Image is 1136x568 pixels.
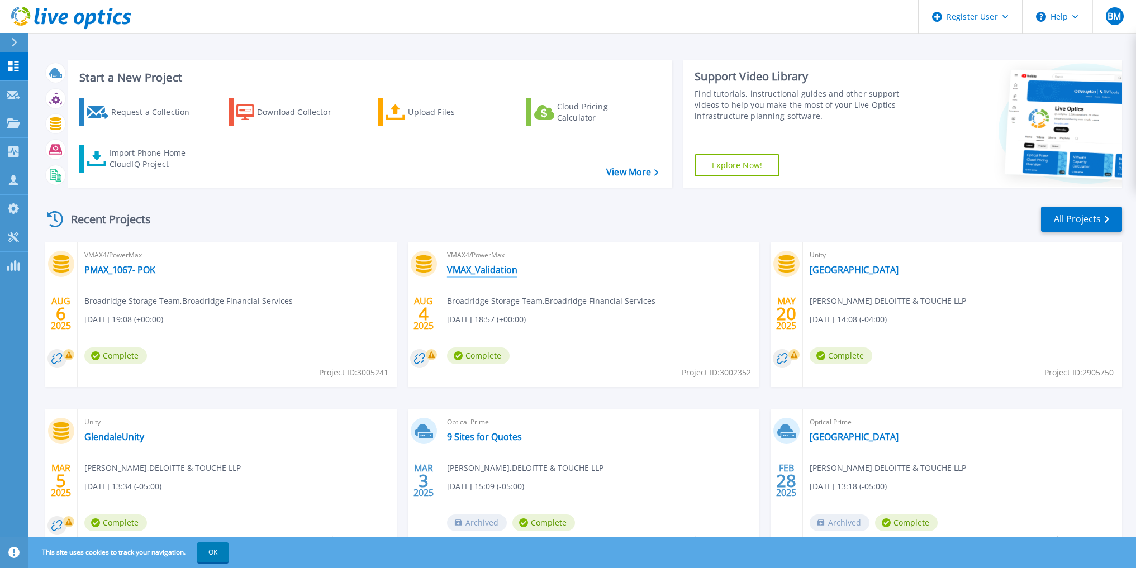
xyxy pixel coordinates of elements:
span: [DATE] 13:34 (-05:00) [84,480,161,493]
span: VMAX4/PowerMax [84,249,390,261]
div: Recent Projects [43,206,166,233]
a: Download Collector [229,98,353,126]
span: BM [1108,12,1121,21]
span: 20 [776,309,796,318]
div: MAR 2025 [50,460,72,501]
button: OK [197,542,229,562]
span: Project ID: 2905750 [1044,366,1114,379]
span: Project ID: 2798996 [1044,533,1114,546]
span: Complete [875,514,938,531]
span: Project ID: 2802177 [682,533,751,546]
div: Support Video Library [695,69,919,84]
span: Complete [810,347,872,364]
a: Upload Files [378,98,502,126]
span: Complete [447,347,510,364]
div: Import Phone Home CloudIQ Project [110,147,197,170]
h3: Start a New Project [79,71,658,84]
span: [DATE] 13:18 (-05:00) [810,480,887,493]
a: Explore Now! [695,154,779,176]
span: [PERSON_NAME] , DELOITTE & TOUCHE LLP [84,462,241,474]
span: Broadridge Storage Team , Broadridge Financial Services [84,295,293,307]
span: 5 [56,476,66,485]
span: Archived [810,514,869,531]
a: VMAX_Validation [447,264,517,275]
span: 28 [776,476,796,485]
div: Request a Collection [111,101,201,123]
div: FEB 2025 [776,460,797,501]
a: [GEOGRAPHIC_DATA] [810,264,899,275]
div: Cloud Pricing Calculator [557,101,647,123]
span: Unity [84,416,390,428]
span: Project ID: 3005241 [319,366,388,379]
span: 6 [56,309,66,318]
span: [PERSON_NAME] , DELOITTE & TOUCHE LLP [447,462,603,474]
span: 3 [419,476,429,485]
a: All Projects [1041,207,1122,232]
span: [PERSON_NAME] , DELOITTE & TOUCHE LLP [810,462,966,474]
a: [GEOGRAPHIC_DATA] [810,431,899,442]
span: 4 [419,309,429,318]
div: MAY 2025 [776,293,797,334]
a: PMAX_1067- POK [84,264,155,275]
span: Complete [84,347,147,364]
a: View More [606,167,658,178]
span: Project ID: 3002352 [682,366,751,379]
span: [DATE] 14:08 (-04:00) [810,313,887,326]
div: Download Collector [257,101,346,123]
div: AUG 2025 [50,293,72,334]
span: [PERSON_NAME] , DELOITTE & TOUCHE LLP [810,295,966,307]
span: [DATE] 15:09 (-05:00) [447,480,524,493]
div: Find tutorials, instructional guides and other support videos to help you make the most of your L... [695,88,919,122]
span: Unity [810,249,1115,261]
span: VMAX4/PowerMax [447,249,753,261]
div: AUG 2025 [413,293,434,334]
a: Request a Collection [79,98,204,126]
span: Broadridge Storage Team , Broadridge Financial Services [447,295,655,307]
a: GlendaleUnity [84,431,144,442]
span: Optical Prime [810,416,1115,428]
span: Optical Prime [447,416,753,428]
div: MAR 2025 [413,460,434,501]
div: Upload Files [408,101,497,123]
a: Cloud Pricing Calculator [526,98,651,126]
span: [DATE] 18:57 (+00:00) [447,313,526,326]
span: [DATE] 19:08 (+00:00) [84,313,163,326]
span: Complete [84,514,147,531]
a: 9 Sites for Quotes [447,431,522,442]
span: Project ID: 2805182 [319,533,388,546]
span: This site uses cookies to track your navigation. [31,542,229,562]
span: Archived [447,514,507,531]
span: Complete [512,514,575,531]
